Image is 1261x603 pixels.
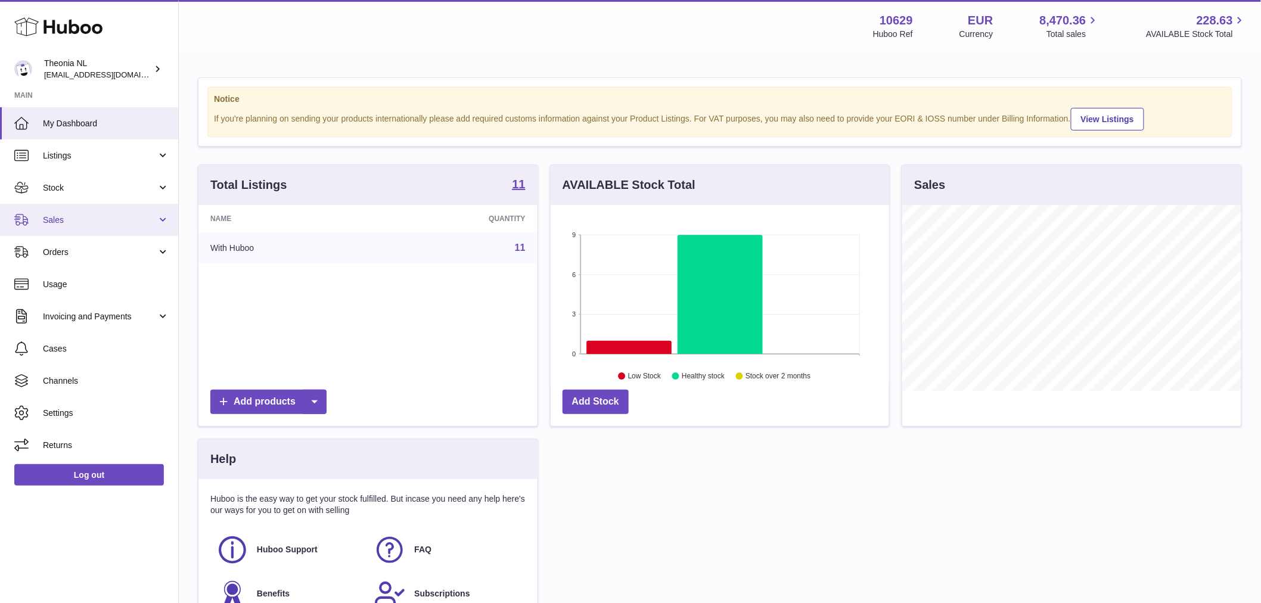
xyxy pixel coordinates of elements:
strong: 11 [512,178,525,190]
text: Low Stock [628,372,661,381]
img: info@wholesomegoods.eu [14,60,32,78]
text: Stock over 2 months [746,372,810,381]
span: Invoicing and Payments [43,311,157,322]
div: Theonia NL [44,58,151,80]
span: Usage [43,279,169,290]
a: Add products [210,390,327,414]
a: Huboo Support [216,534,362,566]
span: FAQ [414,544,431,555]
th: Quantity [377,205,538,232]
text: 6 [572,271,576,278]
h3: Total Listings [210,177,287,193]
text: 0 [572,350,576,358]
a: 228.63 AVAILABLE Stock Total [1146,13,1247,40]
a: 11 [512,178,525,192]
span: Orders [43,247,157,258]
span: Channels [43,375,169,387]
text: Healthy stock [682,372,725,381]
span: Returns [43,440,169,451]
span: AVAILABLE Stock Total [1146,29,1247,40]
h3: Help [210,451,236,467]
span: 228.63 [1197,13,1233,29]
a: FAQ [374,534,519,566]
a: Add Stock [563,390,629,414]
strong: Notice [214,94,1226,105]
a: 11 [515,243,526,253]
h3: AVAILABLE Stock Total [563,177,695,193]
h3: Sales [914,177,945,193]
strong: EUR [968,13,993,29]
span: Sales [43,215,157,226]
span: Cases [43,343,169,355]
div: Currency [959,29,993,40]
p: Huboo is the easy way to get your stock fulfilled. But incase you need any help here's our ways f... [210,493,526,516]
span: Subscriptions [414,588,470,599]
span: Settings [43,408,169,419]
span: Benefits [257,588,290,599]
span: Total sales [1046,29,1100,40]
a: View Listings [1071,108,1144,130]
a: 8,470.36 Total sales [1040,13,1100,40]
div: If you're planning on sending your products internationally please add required customs informati... [214,106,1226,130]
text: 9 [572,231,576,238]
span: Stock [43,182,157,194]
th: Name [198,205,377,232]
strong: 10629 [880,13,913,29]
div: Huboo Ref [873,29,913,40]
td: With Huboo [198,232,377,263]
span: Listings [43,150,157,161]
span: 8,470.36 [1040,13,1086,29]
span: My Dashboard [43,118,169,129]
span: [EMAIL_ADDRESS][DOMAIN_NAME] [44,70,175,79]
span: Huboo Support [257,544,318,555]
a: Log out [14,464,164,486]
text: 3 [572,311,576,318]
